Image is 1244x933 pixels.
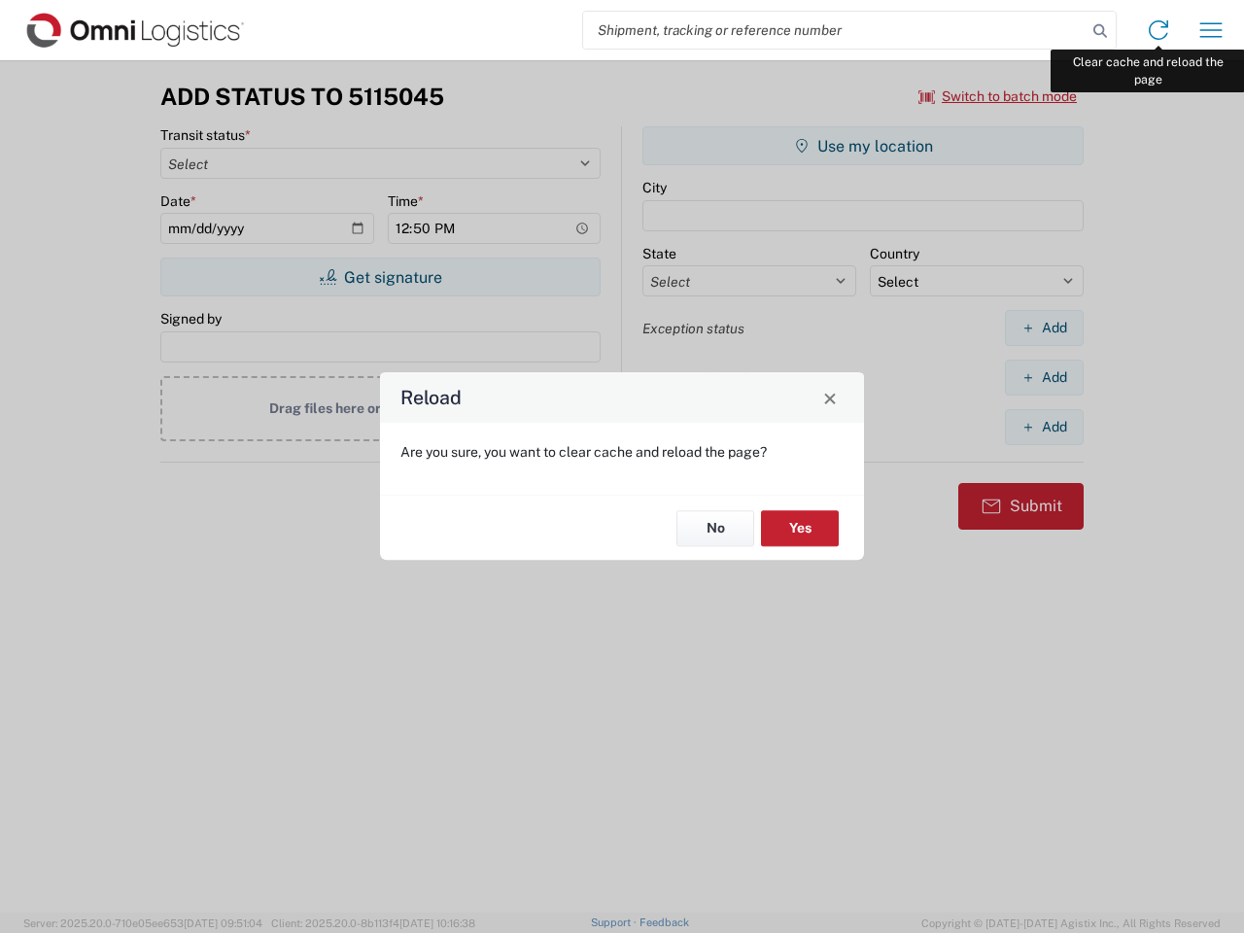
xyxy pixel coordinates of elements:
input: Shipment, tracking or reference number [583,12,1087,49]
h4: Reload [400,384,462,412]
p: Are you sure, you want to clear cache and reload the page? [400,443,844,461]
button: Close [816,384,844,411]
button: No [676,510,754,546]
button: Yes [761,510,839,546]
